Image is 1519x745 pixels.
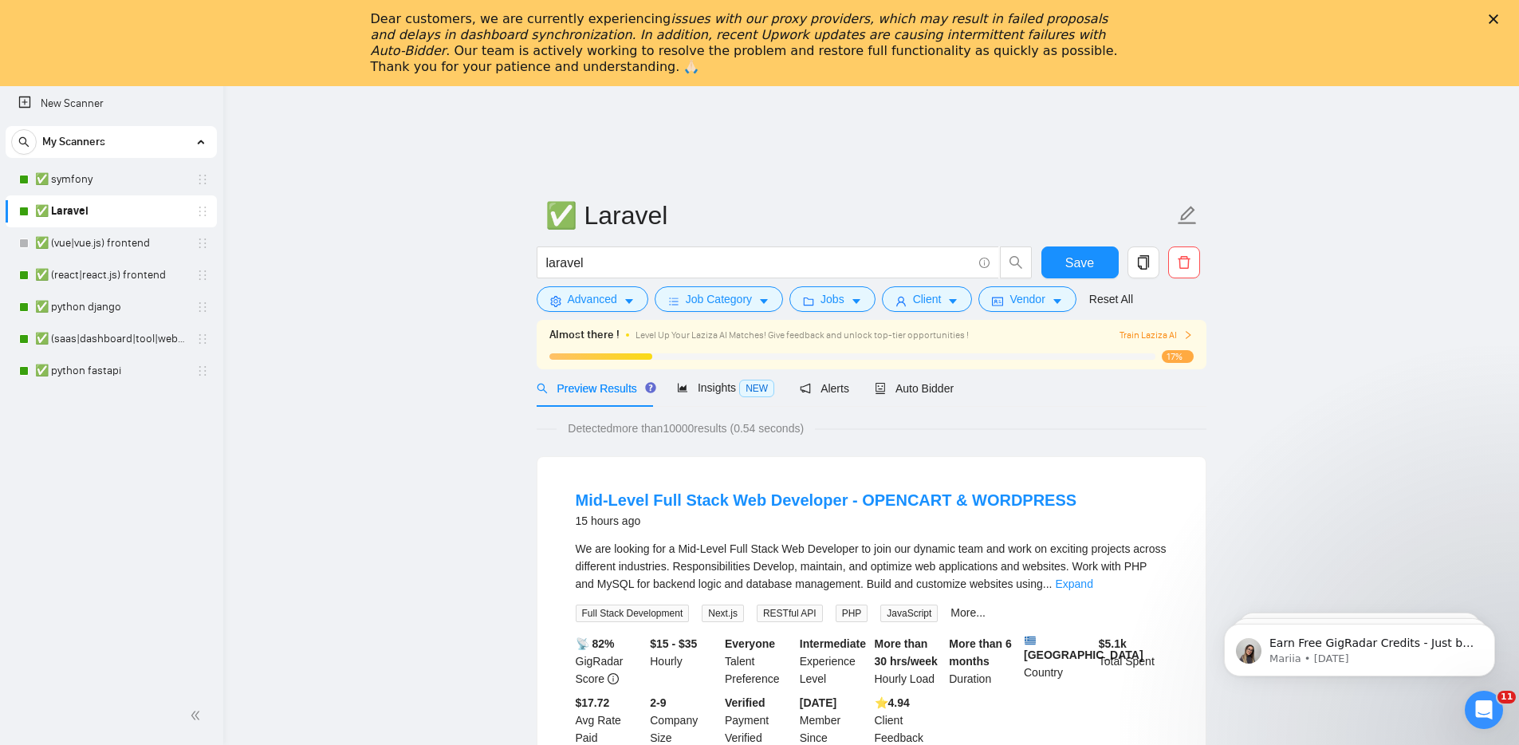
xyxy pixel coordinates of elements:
div: Duration [946,635,1021,688]
a: ✅ python django [35,291,187,323]
b: [GEOGRAPHIC_DATA] [1024,635,1143,661]
div: Total Spent [1096,635,1171,688]
span: holder [196,205,209,218]
span: setting [550,295,561,307]
span: Alerts [800,382,849,395]
span: robot [875,383,886,394]
b: $17.72 [576,696,610,709]
div: Experience Level [797,635,872,688]
span: 11 [1497,691,1516,704]
span: Auto Bidder [875,382,954,395]
span: Detected more than 10000 results (0.54 seconds) [557,420,815,437]
span: Jobs [820,290,844,308]
a: ✅ (saas|dashboard|tool|web app|platform) ai developer [35,323,187,355]
a: More... [950,606,986,619]
span: My Scanners [42,126,105,158]
span: delete [1169,255,1199,270]
span: Almost there ! [549,326,620,344]
span: Save [1065,253,1094,273]
div: Hourly Load [872,635,946,688]
div: 15 hours ago [576,511,1077,530]
a: ✅ (vue|vue.js) frontend [35,227,187,259]
span: bars [668,295,679,307]
span: caret-down [851,295,862,307]
b: More than 6 months [949,637,1012,668]
b: $ 5.1k [1099,637,1127,650]
span: Vendor [1009,290,1045,308]
button: search [11,129,37,155]
button: barsJob Categorycaret-down [655,286,783,312]
b: Intermediate [800,637,866,650]
span: Job Category [686,290,752,308]
span: JavaScript [880,605,938,622]
input: Search Freelance Jobs... [546,253,972,273]
span: holder [196,301,209,313]
iframe: Intercom notifications message [1200,590,1519,702]
img: 🇬🇷 [1025,635,1036,646]
span: Full Stack Development [576,605,690,622]
a: Mid-Level Full Stack Web Developer - OPENCART & WORDPRESS [576,491,1077,509]
span: edit [1177,205,1198,226]
div: Hourly [647,635,722,688]
span: idcard [992,295,1003,307]
span: double-left [190,708,206,723]
span: notification [800,383,811,394]
a: Expand [1055,577,1092,590]
span: Preview Results [537,382,651,395]
button: search [1000,246,1032,278]
span: RESTful API [757,605,823,622]
span: Client [913,290,942,308]
span: caret-down [1052,295,1063,307]
b: $15 - $35 [650,637,697,650]
li: New Scanner [6,88,217,120]
a: New Scanner [18,88,204,120]
div: Country [1021,635,1096,688]
b: [DATE] [800,696,836,709]
span: caret-down [947,295,958,307]
i: issues with our proxy providers, which may result in failed proposals and delays in dashboard syn... [371,11,1108,58]
span: info-circle [608,673,619,684]
span: right [1183,330,1193,340]
span: Insights [677,381,774,394]
div: Dear customers, we are currently experiencing . Our team is actively working to resolve the probl... [371,11,1124,75]
span: area-chart [677,382,688,393]
iframe: Intercom live chat [1465,691,1503,729]
b: ⭐️ 4.94 [875,696,910,709]
span: info-circle [979,258,990,268]
span: copy [1128,255,1159,270]
button: userClientcaret-down [882,286,973,312]
b: More than 30 hrs/week [875,637,938,668]
span: caret-down [758,295,769,307]
li: My Scanners [6,126,217,387]
div: Close [1489,14,1505,24]
button: idcardVendorcaret-down [978,286,1076,312]
span: holder [196,269,209,282]
button: Train Laziza AI [1120,328,1193,343]
span: Advanced [568,290,617,308]
span: caret-down [624,295,635,307]
span: search [537,383,548,394]
a: ✅ (react|react.js) frontend [35,259,187,291]
b: 📡 82% [576,637,615,650]
b: 2-9 [650,696,666,709]
div: We are looking for a Mid-Level Full Stack Web Developer to join our dynamic team and work on exci... [576,540,1167,593]
span: Level Up Your Laziza AI Matches! Give feedback and unlock top-tier opportunities ! [636,329,969,341]
div: Talent Preference [722,635,797,688]
button: copy [1127,246,1159,278]
a: ✅ python fastapi [35,355,187,387]
span: 17% [1162,350,1194,363]
button: folderJobscaret-down [789,286,876,312]
span: holder [196,173,209,186]
span: Next.js [702,605,744,622]
a: ✅ Laravel [35,195,187,227]
b: Verified [725,696,765,709]
span: ... [1043,577,1053,590]
span: search [12,136,36,148]
a: Reset All [1089,290,1133,308]
div: GigRadar Score [573,635,647,688]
